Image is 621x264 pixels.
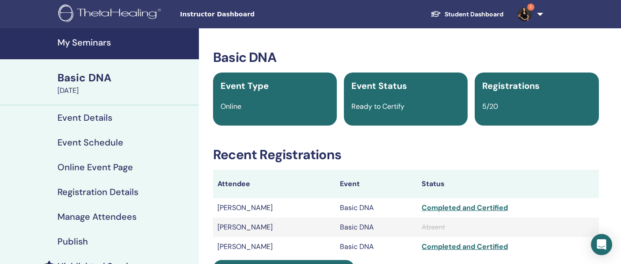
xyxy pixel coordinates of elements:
h4: Publish [57,236,88,247]
td: [PERSON_NAME] [213,198,335,218]
div: Completed and Certified [422,241,594,252]
span: Ready to Certify [351,102,404,111]
h4: Event Schedule [57,137,123,148]
h3: Basic DNA [213,50,599,65]
th: Attendee [213,170,335,198]
a: Basic DNA[DATE] [52,70,199,96]
div: Open Intercom Messenger [591,234,612,255]
span: Online [221,102,241,111]
h4: Event Details [57,112,112,123]
div: Completed and Certified [422,203,594,213]
h4: My Seminars [57,37,194,48]
h4: Manage Attendees [57,211,137,222]
th: Status [417,170,599,198]
img: logo.png [58,4,164,24]
th: Event [335,170,417,198]
img: default.jpg [518,7,532,21]
div: [DATE] [57,85,194,96]
td: [PERSON_NAME] [213,237,335,256]
a: Student Dashboard [423,6,511,23]
td: Basic DNA [335,237,417,256]
td: [PERSON_NAME] [213,218,335,237]
span: Registrations [482,80,540,92]
td: Basic DNA [335,218,417,237]
span: Event Status [351,80,407,92]
h4: Registration Details [57,187,138,197]
h3: Recent Registrations [213,147,599,163]
div: Basic DNA [57,70,194,85]
span: 1 [527,4,534,11]
span: Instructor Dashboard [180,10,312,19]
img: graduation-cap-white.svg [431,10,441,18]
span: Event Type [221,80,269,92]
div: Absent [422,222,594,233]
span: 5/20 [482,102,498,111]
td: Basic DNA [335,198,417,218]
h4: Online Event Page [57,162,133,172]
